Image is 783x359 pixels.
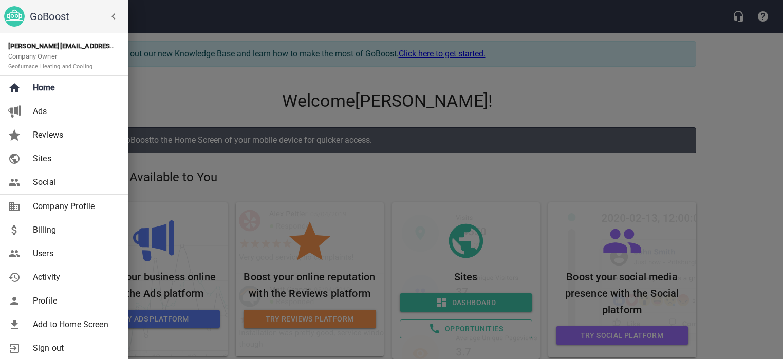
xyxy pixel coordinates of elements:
[8,52,92,70] span: Company Owner
[33,105,116,118] span: Ads
[4,6,25,27] img: go_boost_head.png
[33,271,116,284] span: Activity
[33,129,116,141] span: Reviews
[33,248,116,260] span: Users
[33,200,116,213] span: Company Profile
[33,295,116,307] span: Profile
[30,8,124,25] h6: GoBoost
[33,224,116,236] span: Billing
[33,82,116,94] span: Home
[33,318,116,331] span: Add to Home Screen
[8,63,92,70] small: Geofurnace Heating and Cooling
[33,176,116,188] span: Social
[33,153,116,165] span: Sites
[33,342,116,354] span: Sign out
[8,42,169,50] strong: [PERSON_NAME][EMAIL_ADDRESS][DOMAIN_NAME]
